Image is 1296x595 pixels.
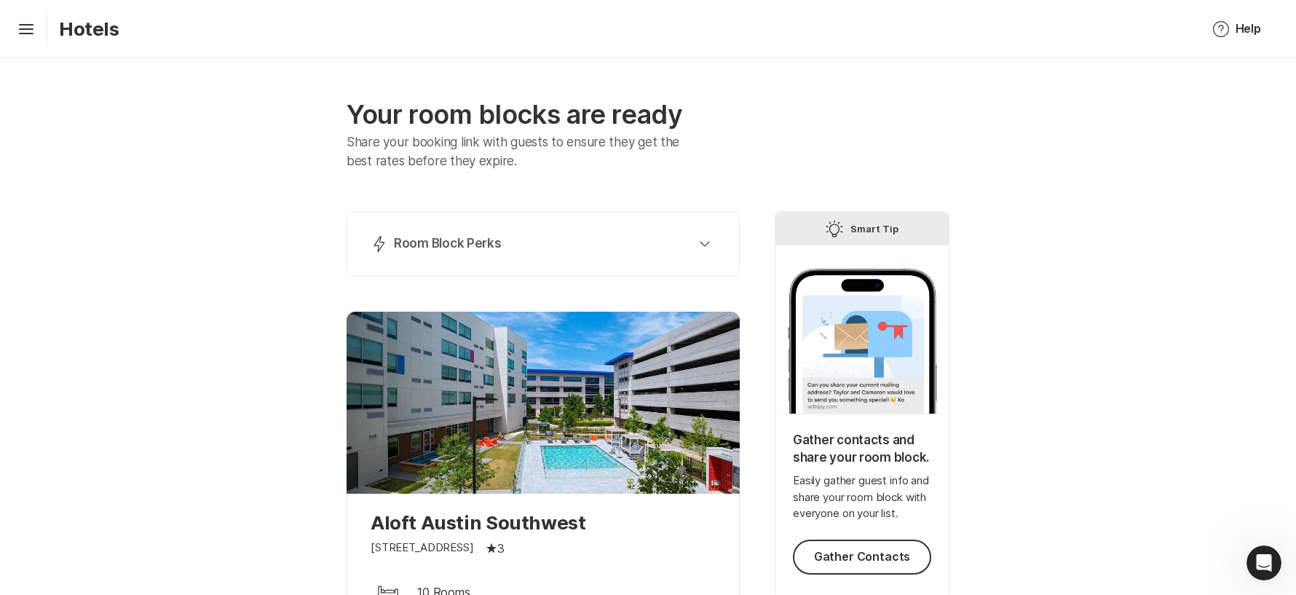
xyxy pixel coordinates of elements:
p: Smart Tip [850,220,898,237]
p: Easily gather guest info and share your room block with everyone on your list. [793,473,931,522]
p: Room Block Perks [394,235,502,253]
p: Hotels [59,17,119,40]
button: Help [1195,12,1279,47]
p: Gather contacts and share your room block. [793,432,931,467]
p: 3 [497,540,505,557]
p: [STREET_ADDRESS] [371,540,474,556]
p: Aloft Austin Southwest [371,511,716,534]
iframe: Intercom live chat [1246,545,1281,580]
button: Room Block Perks [365,229,722,259]
button: Gather Contacts [793,540,931,575]
p: Share your booking link with guests to ensure they get the best rates before they expire. [347,133,701,170]
p: Your room blocks are ready [347,99,740,130]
